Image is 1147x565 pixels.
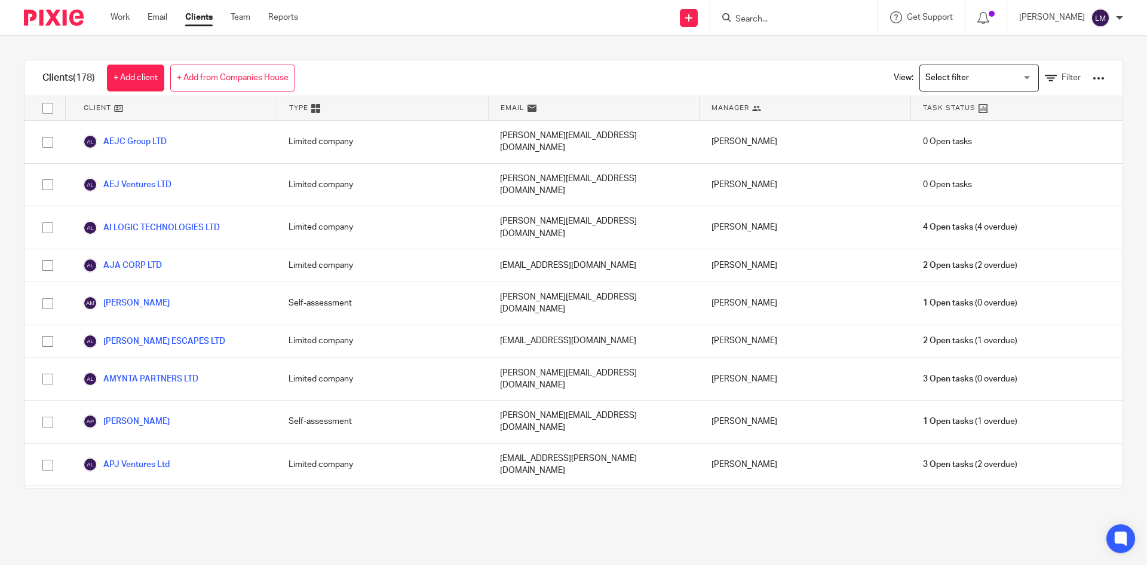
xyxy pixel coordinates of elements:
div: [EMAIL_ADDRESS][DOMAIN_NAME] [488,249,700,282]
a: + Add from Companies House [170,65,295,91]
div: Limited company [277,121,488,163]
div: [PERSON_NAME][EMAIL_ADDRESS][DOMAIN_NAME] [488,121,700,163]
div: [PERSON_NAME] [700,121,911,163]
div: [PERSON_NAME] [700,486,911,529]
span: Email [501,103,525,113]
span: (2 overdue) [923,259,1017,271]
div: [PERSON_NAME] [700,249,911,282]
span: 0 Open tasks [923,136,972,148]
img: svg%3E [83,135,97,149]
div: [PERSON_NAME] [700,282,911,325]
img: svg%3E [1091,8,1110,28]
span: (0 overdue) [923,297,1017,309]
a: Reports [268,11,298,23]
div: [PERSON_NAME] [700,358,911,401]
span: (1 overdue) [923,335,1017,347]
span: 1 Open tasks [923,416,973,427]
div: Limited company [277,206,488,249]
a: AJA CORP LTD [83,258,162,273]
input: Select all [36,97,59,120]
div: Limited company [277,249,488,282]
a: APJ Ventures Ltd [83,457,170,472]
a: Work [111,11,130,23]
div: [EMAIL_ADDRESS][DOMAIN_NAME] [488,325,700,358]
div: [PERSON_NAME][EMAIL_ADDRESS][DOMAIN_NAME] [488,282,700,325]
img: svg%3E [83,258,97,273]
div: [PERSON_NAME][EMAIL_ADDRESS][DOMAIN_NAME] [488,401,700,443]
a: Team [231,11,250,23]
span: Client [84,103,111,113]
div: [PERSON_NAME] [700,325,911,358]
p: [PERSON_NAME] [1019,11,1085,23]
div: Limited company [277,444,488,486]
span: Task Status [923,103,976,113]
img: svg%3E [83,221,97,235]
div: [PERSON_NAME][EMAIL_ADDRESS][DOMAIN_NAME] [488,206,700,249]
img: svg%3E [83,178,97,192]
a: AMYNTA PARTNERS LTD [83,372,198,386]
span: (0 overdue) [923,373,1017,385]
span: 0 Open tasks [923,179,972,191]
div: Self-assessment [277,282,488,325]
img: svg%3E [83,334,97,349]
a: AEJ Ventures LTD [83,178,171,192]
span: 1 Open tasks [923,297,973,309]
div: [PERSON_NAME][EMAIL_ADDRESS][DOMAIN_NAME] [488,486,700,529]
a: AI LOGIC TECHNOLOGIES LTD [83,221,220,235]
img: svg%3E [83,372,97,386]
input: Search [734,14,842,25]
div: [PERSON_NAME] [700,444,911,486]
a: [PERSON_NAME] [83,296,170,310]
img: svg%3E [83,296,97,310]
div: [EMAIL_ADDRESS][PERSON_NAME][DOMAIN_NAME] [488,444,700,486]
div: View: [876,60,1105,96]
div: Limited company [277,325,488,358]
span: 4 Open tasks [923,221,973,233]
div: Limited company [277,486,488,529]
div: [PERSON_NAME][EMAIL_ADDRESS][DOMAIN_NAME] [488,358,700,401]
span: (4 overdue) [923,221,1017,233]
div: [PERSON_NAME] [700,206,911,249]
span: Get Support [907,13,953,22]
h1: Clients [42,72,95,84]
img: Pixie [24,10,84,26]
span: 3 Open tasks [923,373,973,385]
span: Manager [711,103,749,113]
img: svg%3E [83,457,97,472]
span: 2 Open tasks [923,259,973,271]
div: [PERSON_NAME] [700,401,911,443]
div: Limited company [277,358,488,401]
span: (178) [73,73,95,83]
span: Type [289,103,308,113]
a: [PERSON_NAME] ESCAPES LTD [83,334,225,349]
span: Filter [1062,74,1081,82]
a: Email [148,11,167,23]
span: (1 overdue) [923,416,1017,427]
div: [PERSON_NAME][EMAIL_ADDRESS][DOMAIN_NAME] [488,164,700,206]
div: Self-assessment [277,401,488,443]
div: [PERSON_NAME] [700,164,911,206]
input: Search for option [921,68,1032,88]
div: Search for option [919,65,1039,91]
span: 2 Open tasks [923,335,973,347]
a: Clients [185,11,213,23]
span: (2 overdue) [923,459,1017,471]
img: svg%3E [83,414,97,429]
a: [PERSON_NAME] [83,414,170,429]
a: AEJC Group LTD [83,135,167,149]
span: 3 Open tasks [923,459,973,471]
a: + Add client [107,65,164,91]
div: Limited company [277,164,488,206]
